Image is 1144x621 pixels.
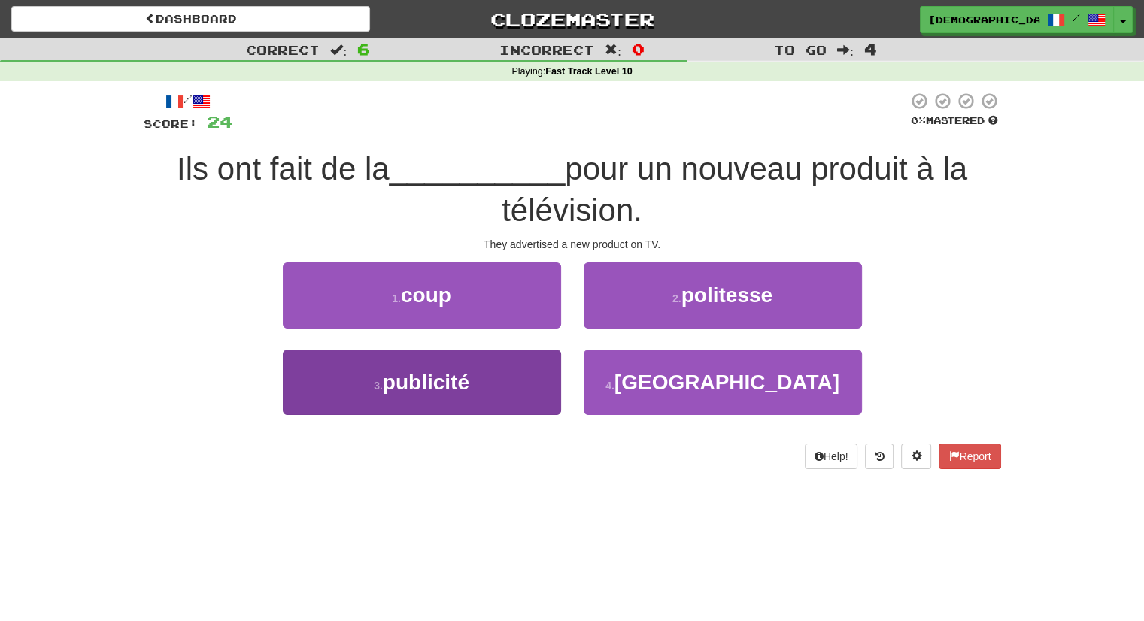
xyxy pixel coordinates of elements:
button: Round history (alt+y) [865,444,894,469]
small: 2 . [672,292,681,304]
span: 6 [357,40,370,58]
small: 1 . [392,292,401,304]
small: 3 . [374,380,383,392]
span: / [1073,12,1080,23]
div: Mastered [908,114,1001,128]
span: pour un nouveau produit à la télévision. [502,151,967,228]
span: Ils ont fait de la [177,151,390,186]
strong: Fast Track Level 10 [545,66,633,77]
button: Report [939,444,1000,469]
span: 24 [207,112,232,131]
span: : [605,44,621,56]
span: 0 [632,40,645,58]
button: 2.politesse [584,262,862,328]
div: / [144,92,232,111]
button: Help! [805,444,858,469]
small: 4 . [605,380,614,392]
button: 4.[GEOGRAPHIC_DATA] [584,350,862,415]
span: coup [401,283,451,307]
span: Correct [246,42,320,57]
span: publicité [383,371,469,394]
span: To go [774,42,827,57]
span: Incorrect [499,42,594,57]
a: [DEMOGRAPHIC_DATA] / [920,6,1114,33]
div: They advertised a new product on TV. [144,237,1001,252]
span: politesse [681,283,772,307]
a: Clozemaster [393,6,751,32]
span: : [330,44,347,56]
span: [GEOGRAPHIC_DATA] [614,371,839,394]
span: Score: [144,117,198,130]
button: 1.coup [283,262,561,328]
button: 3.publicité [283,350,561,415]
span: 0 % [911,114,926,126]
span: [DEMOGRAPHIC_DATA] [928,13,1039,26]
span: __________ [390,151,566,186]
a: Dashboard [11,6,370,32]
span: : [837,44,854,56]
span: 4 [864,40,877,58]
